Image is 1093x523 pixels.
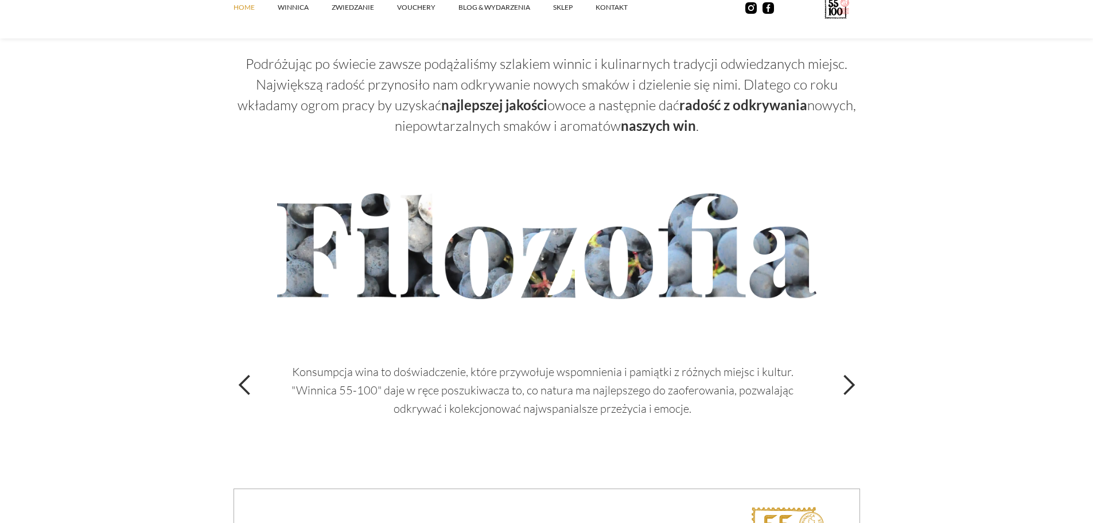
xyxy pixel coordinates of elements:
[560,454,568,462] div: Show slide 4 of 4
[526,454,534,462] div: Show slide 1 of 4
[234,299,279,471] div: previous slide
[234,53,860,136] p: Podróżując po świecie zawsze podążaliśmy szlakiem winnic i kulinarnych tradycji odwiedzanych miej...
[234,299,860,471] div: 3 of 4
[621,117,696,134] strong: naszych win
[679,96,807,113] strong: radość z odkrywania
[537,454,545,462] div: Show slide 2 of 4
[549,454,557,462] div: Show slide 3 of 4
[234,299,860,471] div: carousel
[814,299,860,471] div: next slide
[282,363,804,418] p: Konsumpcja wina to doświadczenie, które przywołuje wspomnienia i pamiątki z różnych miejsc i kult...
[441,96,547,113] strong: najlepszej jakości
